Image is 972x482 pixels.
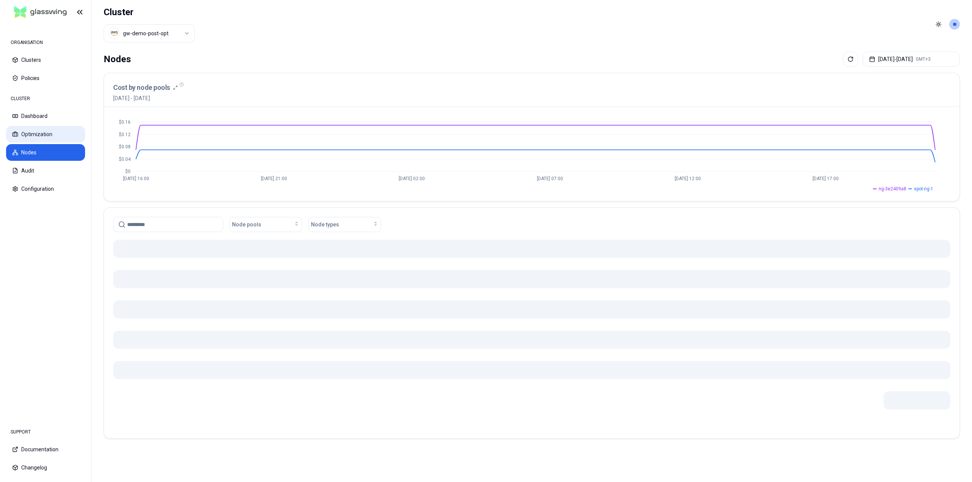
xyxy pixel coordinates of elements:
[6,70,85,86] button: Policies
[311,221,339,228] span: Node types
[261,176,287,181] tspan: [DATE] 21:00
[6,91,85,106] div: CLUSTER
[123,176,149,181] tspan: [DATE] 16:00
[6,35,85,50] div: ORGANISATION
[308,217,381,232] button: Node types
[110,30,118,37] img: aws
[123,30,169,37] div: gw-demo-post-opt
[104,52,131,67] div: Nodes
[113,94,178,102] span: [DATE] - [DATE]
[675,176,701,181] tspan: [DATE] 12:00
[119,119,131,125] tspan: $0.16
[537,176,563,181] tspan: [DATE] 07:00
[6,144,85,161] button: Nodes
[119,157,131,162] tspan: $0.04
[6,441,85,458] button: Documentation
[104,24,195,42] button: Select a value
[6,52,85,68] button: Clusters
[813,176,839,181] tspan: [DATE] 17:00
[11,3,70,21] img: GlassWing
[6,162,85,179] button: Audit
[914,186,933,192] span: spot-ng-1
[113,82,170,93] h3: Cost by node pools
[104,6,195,18] h1: Cluster
[119,132,131,137] tspan: $0.12
[229,217,302,232] button: Node pools
[6,424,85,440] div: SUPPORT
[119,144,131,149] tspan: $0.08
[6,181,85,197] button: Configuration
[879,186,906,192] span: ng-3e2409a8
[916,56,931,62] span: GMT+3
[125,169,131,174] tspan: $0
[863,52,960,67] button: [DATE]-[DATE]GMT+3
[6,459,85,476] button: Changelog
[399,176,425,181] tspan: [DATE] 02:00
[6,126,85,143] button: Optimization
[232,221,261,228] span: Node pools
[6,108,85,124] button: Dashboard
